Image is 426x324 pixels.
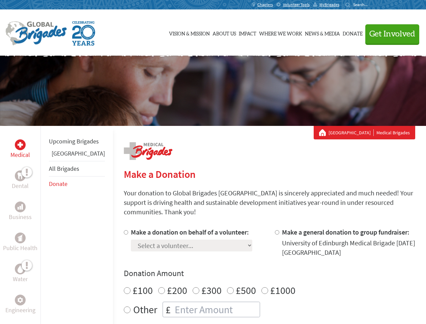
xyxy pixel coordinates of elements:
a: Vision & Mission [169,16,210,50]
p: Engineering [5,305,35,315]
li: All Brigades [49,161,105,177]
div: Medical Brigades [319,129,410,136]
div: £ [163,302,173,317]
a: Upcoming Brigades [49,137,99,145]
img: Engineering [18,297,23,303]
a: All Brigades [49,165,79,172]
img: Public Health [18,235,23,241]
a: Donate [343,16,363,50]
li: Donate [49,177,105,191]
a: WaterWater [13,264,28,284]
label: Make a general donation to group fundraiser: [282,228,409,236]
a: News & Media [305,16,340,50]
label: Other [133,302,157,317]
h2: Make a Donation [124,168,415,180]
button: Get Involved [365,24,419,44]
a: Where We Work [259,16,302,50]
a: Impact [239,16,256,50]
span: Volunteer Tools [283,2,310,7]
a: [GEOGRAPHIC_DATA] [52,150,105,157]
img: Dental [18,172,23,179]
div: Medical [15,139,26,150]
a: MedicalMedical [10,139,30,160]
li: Upcoming Brigades [49,134,105,149]
label: £200 [167,284,187,297]
img: Global Brigades Celebrating 20 Years [72,21,95,46]
p: Medical [10,150,30,160]
a: About Us [212,16,236,50]
label: Make a donation on behalf of a volunteer: [131,228,249,236]
label: £300 [201,284,222,297]
div: University of Edinburgh Medical Brigade [DATE] [GEOGRAPHIC_DATA] [282,238,415,257]
a: Donate [49,180,67,188]
div: Business [15,201,26,212]
div: Water [15,264,26,274]
div: Dental [15,170,26,181]
div: Public Health [15,233,26,243]
p: Public Health [3,243,37,253]
span: MyBrigades [319,2,339,7]
a: EngineeringEngineering [5,295,35,315]
li: Panama [49,149,105,161]
img: Global Brigades Logo [5,21,67,46]
a: Public HealthPublic Health [3,233,37,253]
input: Enter Amount [173,302,260,317]
input: Search... [353,2,372,7]
label: £100 [133,284,153,297]
a: BusinessBusiness [9,201,32,222]
div: Engineering [15,295,26,305]
img: Business [18,204,23,210]
p: Dental [12,181,29,191]
img: Water [18,265,23,273]
p: Business [9,212,32,222]
p: Water [13,274,28,284]
span: Get Involved [369,30,415,38]
img: logo-medical.png [124,142,172,160]
label: £500 [236,284,256,297]
label: £1000 [270,284,295,297]
p: Your donation to Global Brigades [GEOGRAPHIC_DATA] is sincerely appreciated and much needed! Your... [124,188,415,217]
h4: Donation Amount [124,268,415,279]
a: DentalDental [12,170,29,191]
a: [GEOGRAPHIC_DATA] [329,129,374,136]
span: Chapters [257,2,273,7]
img: Medical [18,142,23,147]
